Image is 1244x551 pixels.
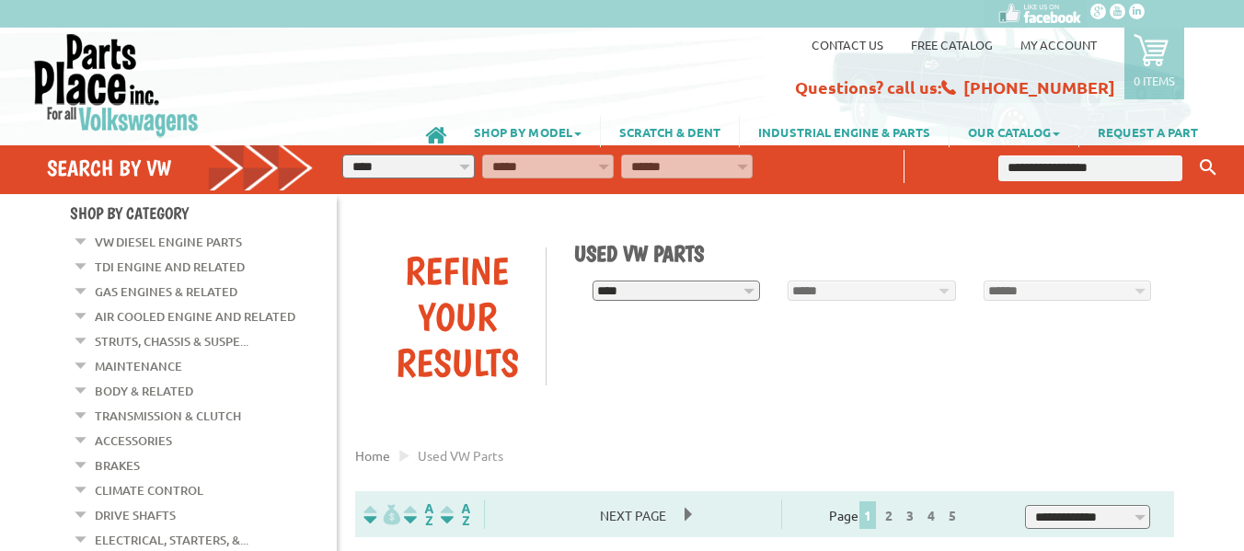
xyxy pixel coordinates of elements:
[363,504,400,525] img: filterpricelow.svg
[95,404,241,428] a: Transmission & Clutch
[32,32,201,138] img: Parts Place Inc!
[1194,153,1222,183] button: Keyword Search
[95,280,237,304] a: Gas Engines & Related
[95,329,248,353] a: Struts, Chassis & Suspe...
[355,447,390,464] a: Home
[944,507,961,523] a: 5
[923,507,939,523] a: 4
[574,240,1161,267] h1: Used VW Parts
[418,447,503,464] span: used VW parts
[582,507,685,523] a: Next Page
[95,230,242,254] a: VW Diesel Engine Parts
[911,37,993,52] a: Free Catalog
[881,507,897,523] a: 2
[455,116,600,147] a: SHOP BY MODEL
[95,453,140,477] a: Brakes
[902,507,918,523] a: 3
[812,37,883,52] a: Contact us
[95,478,203,502] a: Climate Control
[95,354,182,378] a: Maintenance
[95,304,295,328] a: Air Cooled Engine and Related
[95,255,245,279] a: TDI Engine and Related
[95,429,172,453] a: Accessories
[437,504,474,525] img: Sort by Sales Rank
[601,116,739,147] a: SCRATCH & DENT
[1124,28,1184,99] a: 0 items
[1020,37,1097,52] a: My Account
[1134,73,1175,88] p: 0 items
[70,203,337,223] h4: Shop By Category
[369,247,546,385] div: Refine Your Results
[950,116,1078,147] a: OUR CATALOG
[781,499,1010,529] div: Page
[582,501,685,529] span: Next Page
[859,501,876,529] span: 1
[1079,116,1216,147] a: REQUEST A PART
[47,155,315,181] h4: Search by VW
[95,379,193,403] a: Body & Related
[740,116,949,147] a: INDUSTRIAL ENGINE & PARTS
[400,504,437,525] img: Sort by Headline
[95,503,176,527] a: Drive Shafts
